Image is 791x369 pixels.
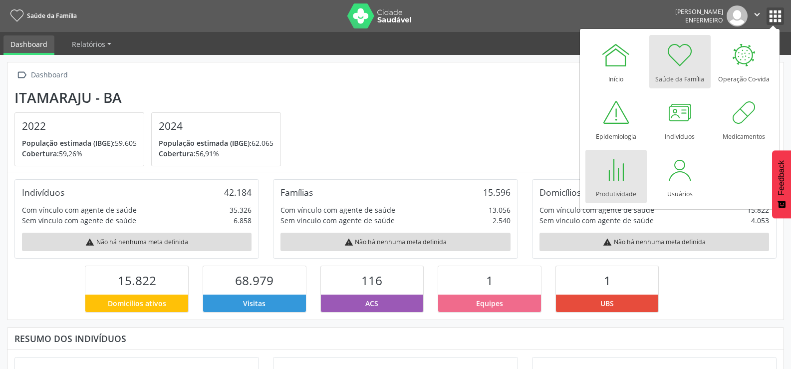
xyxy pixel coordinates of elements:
[280,233,510,251] div: Não há nenhuma meta definida
[585,92,647,146] a: Epidemiologia
[361,272,382,289] span: 116
[649,150,711,203] a: Usuários
[22,187,64,198] div: Indivíduos
[14,68,69,82] a:  Dashboard
[539,187,581,198] div: Domicílios
[585,35,647,88] a: Início
[751,215,769,226] div: 4.053
[539,205,654,215] div: Com vínculo com agente de saúde
[230,205,252,215] div: 35.326
[489,205,511,215] div: 13.056
[713,35,775,88] a: Operação Co-vida
[483,187,511,198] div: 15.596
[767,7,784,25] button: apps
[243,298,265,309] span: Visitas
[365,298,378,309] span: ACS
[585,150,647,203] a: Produtividade
[344,238,353,247] i: warning
[85,238,94,247] i: warning
[493,215,511,226] div: 2.540
[159,120,273,132] h4: 2024
[539,215,654,226] div: Sem vínculo com agente de saúde
[72,39,105,49] span: Relatórios
[675,7,723,16] div: [PERSON_NAME]
[108,298,166,309] span: Domicílios ativos
[649,35,711,88] a: Saúde da Família
[224,187,252,198] div: 42.184
[777,160,786,195] span: Feedback
[22,148,137,159] p: 59,26%
[29,68,69,82] div: Dashboard
[22,233,252,251] div: Não há nenhuma meta definida
[22,120,137,132] h4: 2022
[280,187,313,198] div: Famílias
[748,5,767,26] button: 
[747,205,769,215] div: 15.822
[280,205,395,215] div: Com vínculo com agente de saúde
[685,16,723,24] span: Enfermeiro
[235,272,273,289] span: 68.979
[65,35,118,53] a: Relatórios
[22,138,115,148] span: População estimada (IBGE):
[539,233,769,251] div: Não há nenhuma meta definida
[159,138,273,148] p: 62.065
[22,138,137,148] p: 59.605
[22,149,59,158] span: Cobertura:
[234,215,252,226] div: 6.858
[476,298,503,309] span: Equipes
[752,9,763,20] i: 
[22,205,137,215] div: Com vínculo com agente de saúde
[727,5,748,26] img: img
[118,272,156,289] span: 15.822
[604,272,611,289] span: 1
[772,150,791,218] button: Feedback - Mostrar pesquisa
[3,35,54,55] a: Dashboard
[7,7,77,24] a: Saúde da Família
[27,11,77,20] span: Saúde da Família
[649,92,711,146] a: Indivíduos
[14,89,288,106] div: Itamaraju - BA
[159,148,273,159] p: 56,91%
[280,215,395,226] div: Sem vínculo com agente de saúde
[14,333,777,344] div: Resumo dos indivíduos
[600,298,614,309] span: UBS
[603,238,612,247] i: warning
[14,68,29,82] i: 
[159,138,252,148] span: População estimada (IBGE):
[159,149,196,158] span: Cobertura:
[486,272,493,289] span: 1
[713,92,775,146] a: Medicamentos
[22,215,136,226] div: Sem vínculo com agente de saúde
